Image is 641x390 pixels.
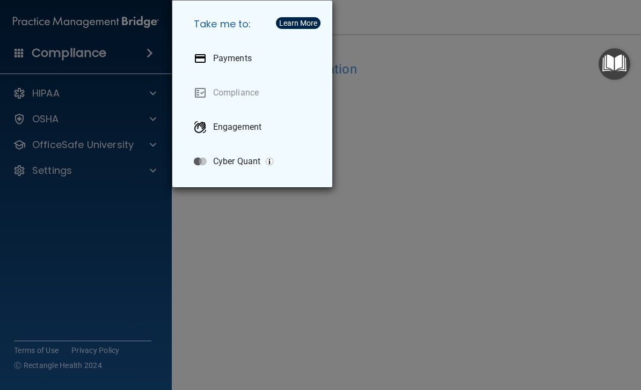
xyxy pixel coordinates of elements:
p: Payments [213,53,252,64]
a: Cyber Quant [185,146,324,176]
a: Engagement [185,112,324,142]
p: Engagement [213,122,261,133]
div: Learn More [279,19,317,27]
a: Compliance [185,78,324,108]
p: Cyber Quant [213,156,260,167]
button: Open Resource Center [599,48,630,80]
a: Payments [185,43,324,73]
h5: Take me to: [185,9,324,39]
button: Learn More [276,17,320,29]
